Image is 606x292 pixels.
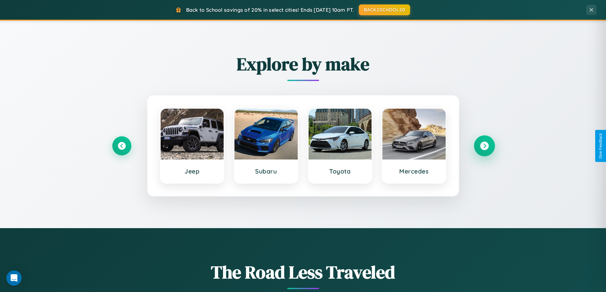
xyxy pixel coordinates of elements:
[167,167,218,175] h3: Jeep
[112,260,494,284] h1: The Road Less Traveled
[315,167,366,175] h3: Toyota
[186,7,354,13] span: Back to School savings of 20% in select cities! Ends [DATE] 10am PT.
[112,52,494,76] h2: Explore by make
[6,270,22,286] div: Open Intercom Messenger
[241,167,291,175] h3: Subaru
[389,167,439,175] h3: Mercedes
[359,4,410,15] button: BACK2SCHOOL20
[598,133,603,159] div: Give Feedback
